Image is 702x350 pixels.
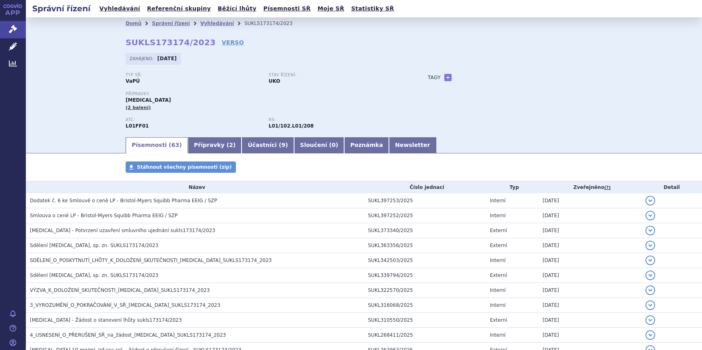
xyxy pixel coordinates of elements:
[538,181,641,193] th: Zveřejněno
[145,3,213,14] a: Referenční skupiny
[364,298,486,313] td: SUKL316068/2025
[428,73,441,82] h3: Tagy
[30,243,158,248] span: Sdělení OPDIVO, sp. zn. SUKLS173174/2023
[269,117,412,130] div: ,
[538,238,641,253] td: [DATE]
[242,137,294,153] a: Účastníci (9)
[126,21,141,26] a: Domů
[152,21,190,26] a: Správní řízení
[645,300,655,310] button: detail
[188,137,242,153] a: Přípravky (2)
[215,3,259,14] a: Běžící lhůty
[538,268,641,283] td: [DATE]
[641,181,702,193] th: Detail
[126,92,412,96] p: Přípravky:
[645,211,655,220] button: detail
[486,181,538,193] th: Typ
[645,226,655,235] button: detail
[604,185,611,191] abbr: (?)
[490,213,506,218] span: Interní
[490,272,507,278] span: Externí
[490,198,506,203] span: Interní
[244,17,303,29] li: SUKLS173174/2023
[30,258,272,263] span: SDĚLENÍ_O_POSKYTNUTÍ_LHŮTY_K_DOLOŽENÍ_SKUTEČNOSTI_OPDIVO_SUKLS173174_2023
[538,193,641,208] td: [DATE]
[389,137,436,153] a: Newsletter
[269,73,404,78] p: Stav řízení:
[126,117,261,122] p: ATC:
[364,193,486,208] td: SUKL397253/2025
[269,123,290,129] strong: nivolumab
[538,223,641,238] td: [DATE]
[30,198,217,203] span: Dodatek č. 6 ke Smlouvě o ceně LP - Bristol-Myers Squibb Pharma EEIG / SZP
[645,330,655,340] button: detail
[645,241,655,250] button: detail
[364,223,486,238] td: SUKL373340/2025
[158,56,177,61] strong: [DATE]
[349,3,396,14] a: Statistiky SŘ
[126,38,216,47] strong: SUKLS173174/2023
[137,164,232,170] span: Stáhnout všechny písemnosti (zip)
[490,302,506,308] span: Interní
[126,97,171,103] span: [MEDICAL_DATA]
[490,317,507,323] span: Externí
[26,181,364,193] th: Název
[200,21,234,26] a: Vyhledávání
[315,3,347,14] a: Moje SŘ
[364,238,486,253] td: SUKL363356/2025
[229,142,233,148] span: 2
[126,123,149,129] strong: NIVOLUMAB
[30,287,210,293] span: VÝZVA_K_DOLOŽENÍ_SKUTEČNOSTI_OPDIVO_SUKLS173174_2023
[490,243,507,248] span: Externí
[30,228,215,233] span: OPDIVO - Potvrzení uzavření smluvního ujednání sukls173174/2023
[332,142,336,148] span: 0
[30,213,178,218] span: Smlouva o ceně LP - Bristol-Myers Squibb Pharma EEIG / SZP
[364,208,486,223] td: SUKL397252/2025
[538,283,641,298] td: [DATE]
[645,256,655,265] button: detail
[490,258,506,263] span: Interní
[364,313,486,328] td: SUKL310550/2025
[444,74,452,81] a: +
[269,117,404,122] p: RS:
[344,137,389,153] a: Poznámka
[364,268,486,283] td: SUKL339794/2025
[30,272,158,278] span: Sdělení OPDIVO, sp. zn. SUKLS173174/2023
[97,3,143,14] a: Vyhledávání
[645,196,655,205] button: detail
[645,285,655,295] button: detail
[538,208,641,223] td: [DATE]
[364,253,486,268] td: SUKL342503/2025
[538,328,641,343] td: [DATE]
[126,105,151,110] span: (2 balení)
[282,142,286,148] span: 9
[171,142,179,148] span: 63
[364,283,486,298] td: SUKL322570/2025
[538,313,641,328] td: [DATE]
[294,137,344,153] a: Sloučení (0)
[30,317,182,323] span: OPDIVO - Žádost o stanovení lhůty sukls173174/2023
[364,181,486,193] th: Číslo jednací
[490,332,506,338] span: Interní
[269,78,280,84] strong: UKO
[222,38,244,46] a: VERSO
[126,137,188,153] a: Písemnosti (63)
[490,287,506,293] span: Interní
[261,3,313,14] a: Písemnosti SŘ
[30,302,220,308] span: 3_VYROZUMĚNÍ_O_POKRAČOVÁNÍ_V_SŘ_OPDIVO_SUKLS173174_2023
[30,332,226,338] span: 4_USNESENÍ_O_PŘERUŠENÍ_SŘ_na_žádost_OPDIVO_SUKLS173174_2023
[645,270,655,280] button: detail
[126,78,140,84] strong: VaPÚ
[645,315,655,325] button: detail
[126,73,261,78] p: Typ SŘ:
[26,3,97,14] h2: Správní řízení
[538,298,641,313] td: [DATE]
[292,123,314,129] strong: nivolumab k léčbě metastazujícího kolorektálního karcinomu
[490,228,507,233] span: Externí
[364,328,486,343] td: SUKL268411/2025
[126,161,236,173] a: Stáhnout všechny písemnosti (zip)
[130,55,155,62] span: Zahájeno:
[538,253,641,268] td: [DATE]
